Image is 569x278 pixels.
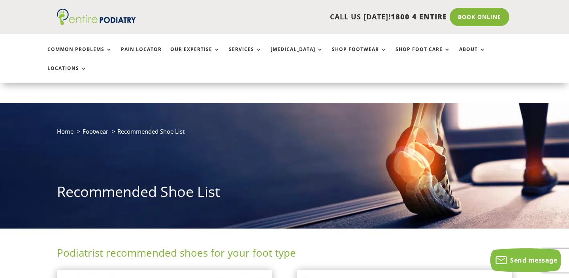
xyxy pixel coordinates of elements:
span: Send message [510,256,557,265]
a: Book Online [450,8,509,26]
h1: Recommended Shoe List [57,182,512,206]
span: Recommended Shoe List [117,127,185,135]
a: Pain Locator [121,47,162,64]
button: Send message [490,248,561,272]
a: Home [57,127,73,135]
a: Our Expertise [170,47,220,64]
a: Locations [47,66,87,83]
nav: breadcrumb [57,126,512,142]
a: Services [229,47,262,64]
a: Common Problems [47,47,112,64]
img: logo (1) [57,9,136,25]
a: Footwear [83,127,108,135]
a: About [459,47,486,64]
p: CALL US [DATE]! [162,12,447,22]
a: [MEDICAL_DATA] [271,47,323,64]
span: 1800 4 ENTIRE [391,12,447,21]
a: Shop Foot Care [396,47,450,64]
a: Entire Podiatry [57,19,136,27]
a: Shop Footwear [332,47,387,64]
h2: Podiatrist recommended shoes for your foot type [57,246,512,264]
